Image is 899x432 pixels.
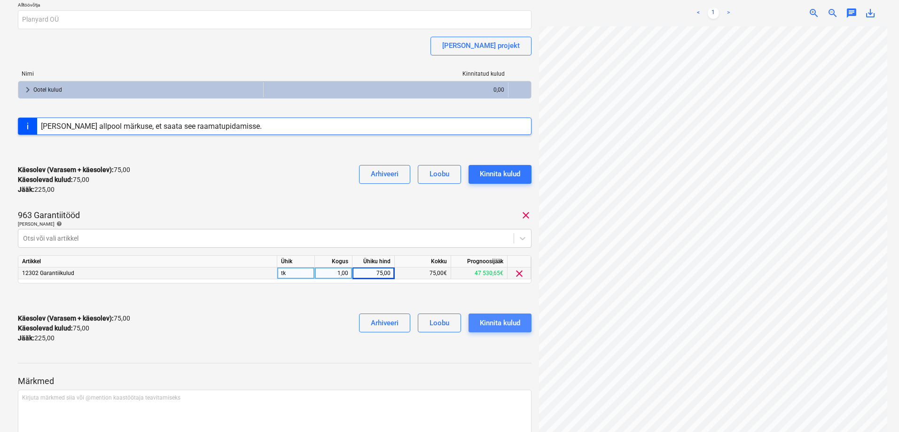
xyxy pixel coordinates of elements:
div: Artikkel [18,256,277,267]
div: Ühiku hind [352,256,395,267]
p: Alltöövõtja [18,2,532,10]
div: Arhiveeri [371,168,399,180]
input: Alltöövõtja [18,10,532,29]
span: zoom_in [808,8,820,19]
button: Loobu [418,314,461,332]
span: help [55,221,62,227]
button: Kinnita kulud [469,314,532,332]
div: [PERSON_NAME] allpool märkuse, et saata see raamatupidamisse. [41,122,262,131]
span: chat [846,8,857,19]
p: 963 Garantiitööd [18,210,80,221]
p: Märkmed [18,376,532,387]
span: 12302 Garantiikulud [22,270,74,276]
strong: Käesolevad kulud : [18,324,73,332]
strong: Käesolev (Varasem + käesolev) : [18,314,114,322]
strong: Käesolevad kulud : [18,176,73,183]
button: [PERSON_NAME] projekt [430,37,532,55]
div: 75,00€ [395,267,451,279]
div: [PERSON_NAME] projekt [442,39,520,52]
div: 47 530,65€ [451,267,508,279]
div: Kokku [395,256,451,267]
div: 0,00 [267,82,505,97]
div: Prognoosijääk [451,256,508,267]
button: Loobu [418,165,461,184]
div: Kogus [315,256,352,267]
a: Previous page [693,8,704,19]
strong: Käesolev (Varasem + käesolev) : [18,166,114,173]
p: 75,00 [18,314,130,323]
strong: Jääk : [18,186,34,193]
span: keyboard_arrow_right [22,84,33,95]
div: tk [277,267,315,279]
div: [PERSON_NAME] [18,221,532,227]
div: Arhiveeri [371,317,399,329]
p: 225,00 [18,185,55,195]
a: Next page [723,8,734,19]
div: Ühik [277,256,315,267]
span: clear [520,210,532,221]
div: Kinnitatud kulud [264,71,509,77]
div: 75,00 [356,267,391,279]
div: Kinnita kulud [480,168,520,180]
p: 75,00 [18,175,89,185]
span: save_alt [865,8,876,19]
span: clear [514,268,525,279]
p: 225,00 [18,333,55,343]
p: 75,00 [18,323,89,333]
a: Page 1 is your current page [708,8,719,19]
button: Arhiveeri [359,165,410,184]
div: Ootel kulud [33,82,259,97]
p: 75,00 [18,165,130,175]
button: Arhiveeri [359,314,410,332]
span: zoom_out [827,8,838,19]
strong: Jääk : [18,334,34,342]
button: Kinnita kulud [469,165,532,184]
div: Loobu [430,317,449,329]
div: Loobu [430,168,449,180]
div: Kinnita kulud [480,317,520,329]
div: 1,00 [319,267,348,279]
div: Nimi [18,71,264,77]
